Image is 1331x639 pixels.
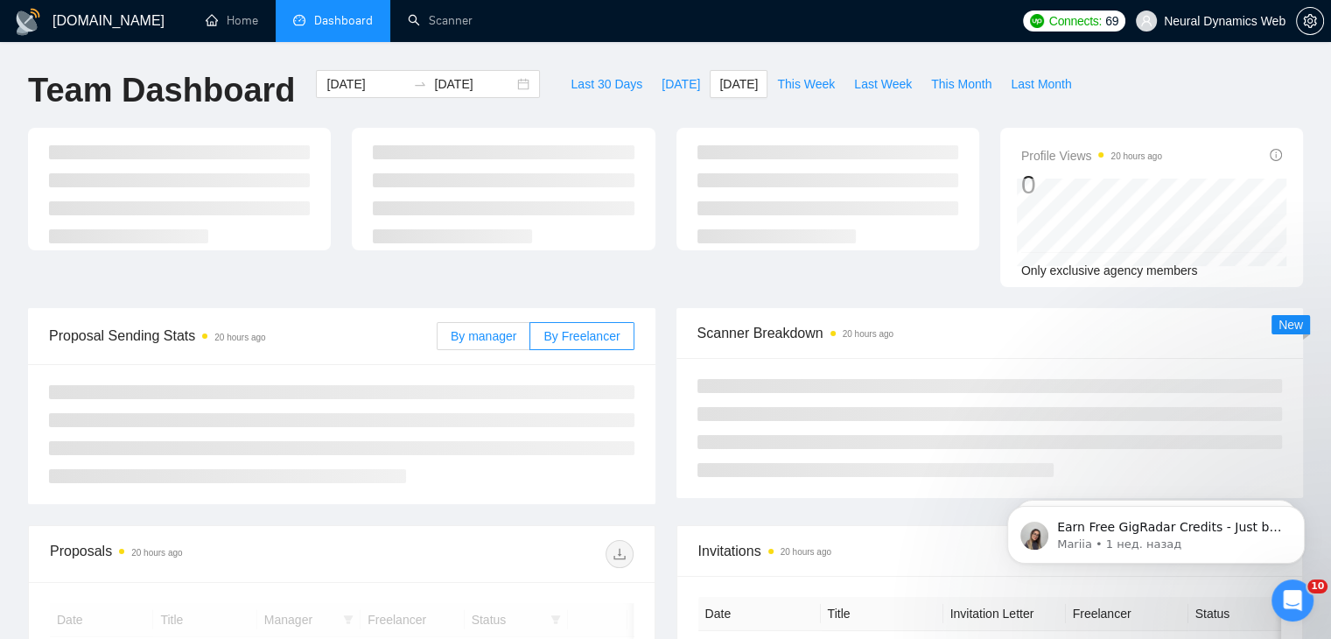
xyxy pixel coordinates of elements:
time: 20 hours ago [131,548,182,558]
button: [DATE] [710,70,767,98]
th: Title [821,597,943,631]
span: 10 [1307,579,1327,593]
button: Last 30 Days [561,70,652,98]
img: upwork-logo.png [1030,14,1044,28]
span: 69 [1105,11,1118,31]
time: 20 hours ago [1110,151,1161,161]
button: This Month [921,70,1001,98]
th: Freelancer [1066,597,1188,631]
span: Proposal Sending Stats [49,325,437,347]
span: swap-right [413,77,427,91]
span: Profile Views [1021,145,1162,166]
button: This Week [767,70,844,98]
div: Proposals [50,540,341,568]
span: [DATE] [719,74,758,94]
span: to [413,77,427,91]
button: setting [1296,7,1324,35]
input: End date [434,74,514,94]
a: setting [1296,14,1324,28]
iframe: Intercom notifications сообщение [981,469,1331,592]
span: Only exclusive agency members [1021,263,1198,277]
span: Connects: [1049,11,1102,31]
span: Last Week [854,74,912,94]
span: Last 30 Days [571,74,642,94]
th: Invitation Letter [943,597,1066,631]
time: 20 hours ago [781,547,831,557]
button: [DATE] [652,70,710,98]
span: By Freelancer [543,329,620,343]
button: Last Week [844,70,921,98]
span: Invitations [698,540,1282,562]
span: [DATE] [662,74,700,94]
span: setting [1297,14,1323,28]
th: Date [698,597,821,631]
input: Start date [326,74,406,94]
span: New [1278,318,1303,332]
span: This Month [931,74,991,94]
span: Scanner Breakdown [697,322,1283,344]
a: homeHome [206,13,258,28]
span: Last Month [1011,74,1071,94]
a: searchScanner [408,13,473,28]
time: 20 hours ago [843,329,893,339]
span: This Week [777,74,835,94]
span: dashboard [293,14,305,26]
span: user [1140,15,1152,27]
time: 20 hours ago [214,333,265,342]
span: Dashboard [314,13,373,28]
span: By manager [451,329,516,343]
div: 0 [1021,168,1162,201]
img: logo [14,8,42,36]
iframe: Intercom live chat [1271,579,1313,621]
h1: Team Dashboard [28,70,295,111]
span: info-circle [1270,149,1282,161]
button: Last Month [1001,70,1081,98]
th: Status [1188,597,1311,631]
